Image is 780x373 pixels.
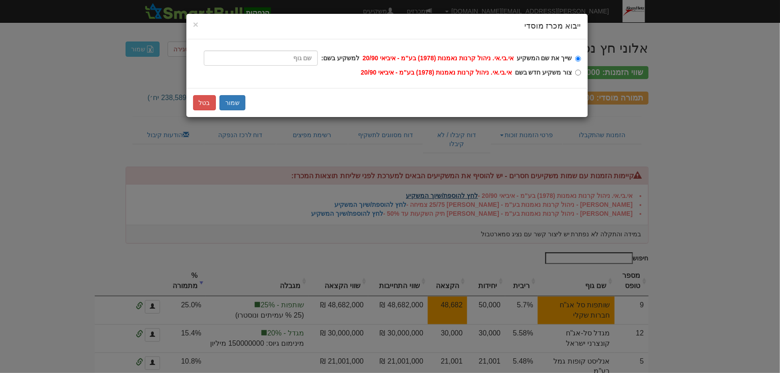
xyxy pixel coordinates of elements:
[204,50,318,66] input: שייך את שם המשקיעאי.בי.אי. ניהול קרנות נאמנות (1978) בע"מ - איביאי 20/90למשקיע בשם:
[204,68,572,77] label: צור משקיע חדש בשם
[204,50,572,66] label: שייך את שם המשקיע למשקיע בשם:
[193,21,581,32] h4: ייבוא מכרז מוסדי
[219,95,245,110] button: שמור
[361,69,512,76] span: אי.בי.אי. ניהול קרנות נאמנות (1978) בע"מ - איביאי 20/90
[575,70,581,75] input: צור משקיע חדש בשםאי.בי.אי. ניהול קרנות נאמנות (1978) בע"מ - איביאי 20/90
[193,19,198,29] span: ×
[363,54,514,63] span: אי.בי.אי. ניהול קרנות נאמנות (1978) בע"מ - איביאי 20/90
[193,95,216,110] button: בטל
[575,56,581,62] input: שייך את שם המשקיעאי.בי.אי. ניהול קרנות נאמנות (1978) בע"מ - איביאי 20/90למשקיע בשם:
